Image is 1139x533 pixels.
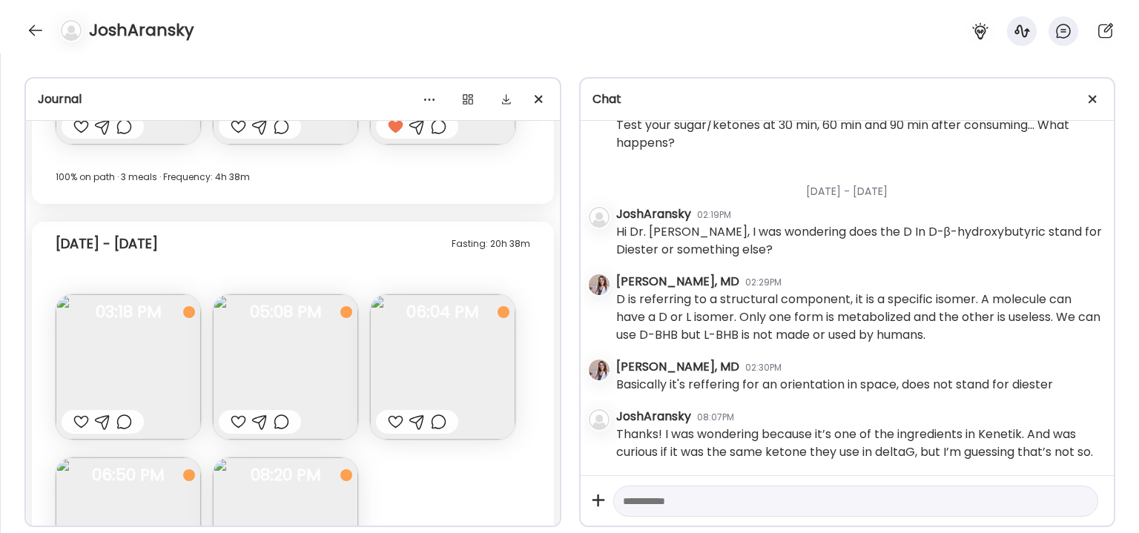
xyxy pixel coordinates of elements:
[616,291,1103,344] div: D is referring to a structural component, it is a specific isomer. A molecule can have a D or L i...
[589,360,610,380] img: avatars%2F6jYoDwgBKVUlpt6FLXUnh8Ov7Lx1
[616,426,1103,461] div: Thanks! I was wondering because it’s one of the ingredients in Kenetik. And was curious if it was...
[370,305,515,319] span: 06:04 PM
[616,205,691,223] div: JoshAransky
[213,305,358,319] span: 05:08 PM
[452,235,530,253] div: Fasting: 20h 38m
[589,274,610,295] img: avatars%2F6jYoDwgBKVUlpt6FLXUnh8Ov7Lx1
[56,168,530,186] div: 100% on path · 3 meals · Frequency: 4h 38m
[370,294,515,440] img: images%2FbJ2HShESBLgnMkIIIDQ6Zucxl8n2%2Fju89PWtVCDDxytIkpt6E%2F6jZWiO5OlRmChvcN6Rwi_240
[61,20,82,41] img: bg-avatar-default.svg
[56,469,201,482] span: 06:50 PM
[213,469,358,482] span: 08:20 PM
[589,207,610,228] img: bg-avatar-default.svg
[89,19,194,42] h4: JoshAransky
[56,305,201,319] span: 03:18 PM
[616,376,1053,394] div: Basically it's reffering for an orientation in space, does not stand for diester
[616,358,739,376] div: [PERSON_NAME], MD
[616,273,739,291] div: [PERSON_NAME], MD
[616,166,1103,205] div: [DATE] - [DATE]
[697,411,734,424] div: 08:07PM
[697,208,731,222] div: 02:19PM
[592,90,1103,108] div: Chat
[38,90,548,108] div: Journal
[745,361,782,374] div: 02:30PM
[56,235,158,253] div: [DATE] - [DATE]
[616,408,691,426] div: JoshAransky
[745,276,782,289] div: 02:29PM
[213,294,358,440] img: images%2FbJ2HShESBLgnMkIIIDQ6Zucxl8n2%2FqNB2EinESTr8qdTX9iRI%2FnIg1e5WixLGVRsyguWpb_240
[56,294,201,440] img: images%2FbJ2HShESBLgnMkIIIDQ6Zucxl8n2%2FBoR27Lek8vZzMvTZpi58%2FDv0zihR4hHkqi0bzhmCO_240
[589,409,610,430] img: bg-avatar-default.svg
[616,223,1103,259] div: Hi Dr. [PERSON_NAME], I was wondering does the D In D-β-hydroxybutyric stand for Diester or somet...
